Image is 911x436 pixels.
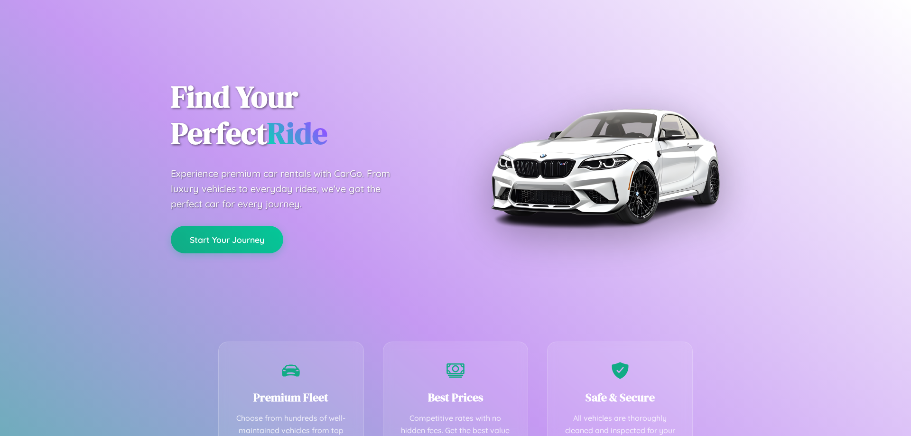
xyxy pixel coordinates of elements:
[486,47,724,285] img: Premium BMW car rental vehicle
[171,226,283,253] button: Start Your Journey
[171,79,441,152] h1: Find Your Perfect
[233,390,349,405] h3: Premium Fleet
[171,166,408,212] p: Experience premium car rentals with CarGo. From luxury vehicles to everyday rides, we've got the ...
[267,112,327,154] span: Ride
[398,390,514,405] h3: Best Prices
[562,390,678,405] h3: Safe & Secure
